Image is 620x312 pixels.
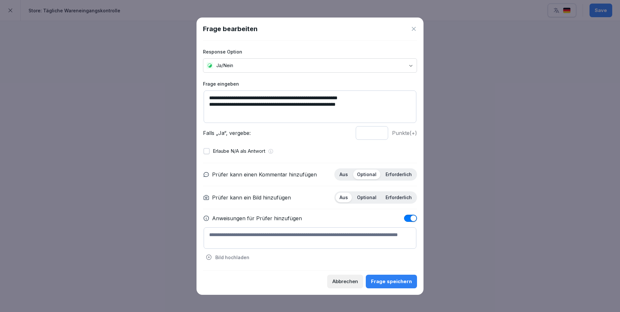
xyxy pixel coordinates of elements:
[340,195,348,200] p: Aus
[212,171,317,178] p: Prüfer kann einen Kommentar hinzufügen
[340,172,348,177] p: Aus
[392,129,417,137] p: Punkte (+)
[212,194,291,201] p: Prüfer kann ein Bild hinzufügen
[203,24,257,34] h1: Frage bearbeiten
[386,195,412,200] p: Erforderlich
[386,172,412,177] p: Erforderlich
[366,275,417,288] button: Frage speichern
[203,80,417,87] label: Frage eingeben
[215,254,249,261] p: Bild hochladen
[327,275,363,288] button: Abbrechen
[357,172,376,177] p: Optional
[213,148,265,155] p: Erlaube N/A als Antwort
[203,129,352,137] p: Falls „Ja“, vergebe:
[212,214,302,222] p: Anweisungen für Prüfer hinzufügen
[332,278,358,285] div: Abbrechen
[203,48,417,55] label: Response Option
[371,278,412,285] div: Frage speichern
[357,195,376,200] p: Optional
